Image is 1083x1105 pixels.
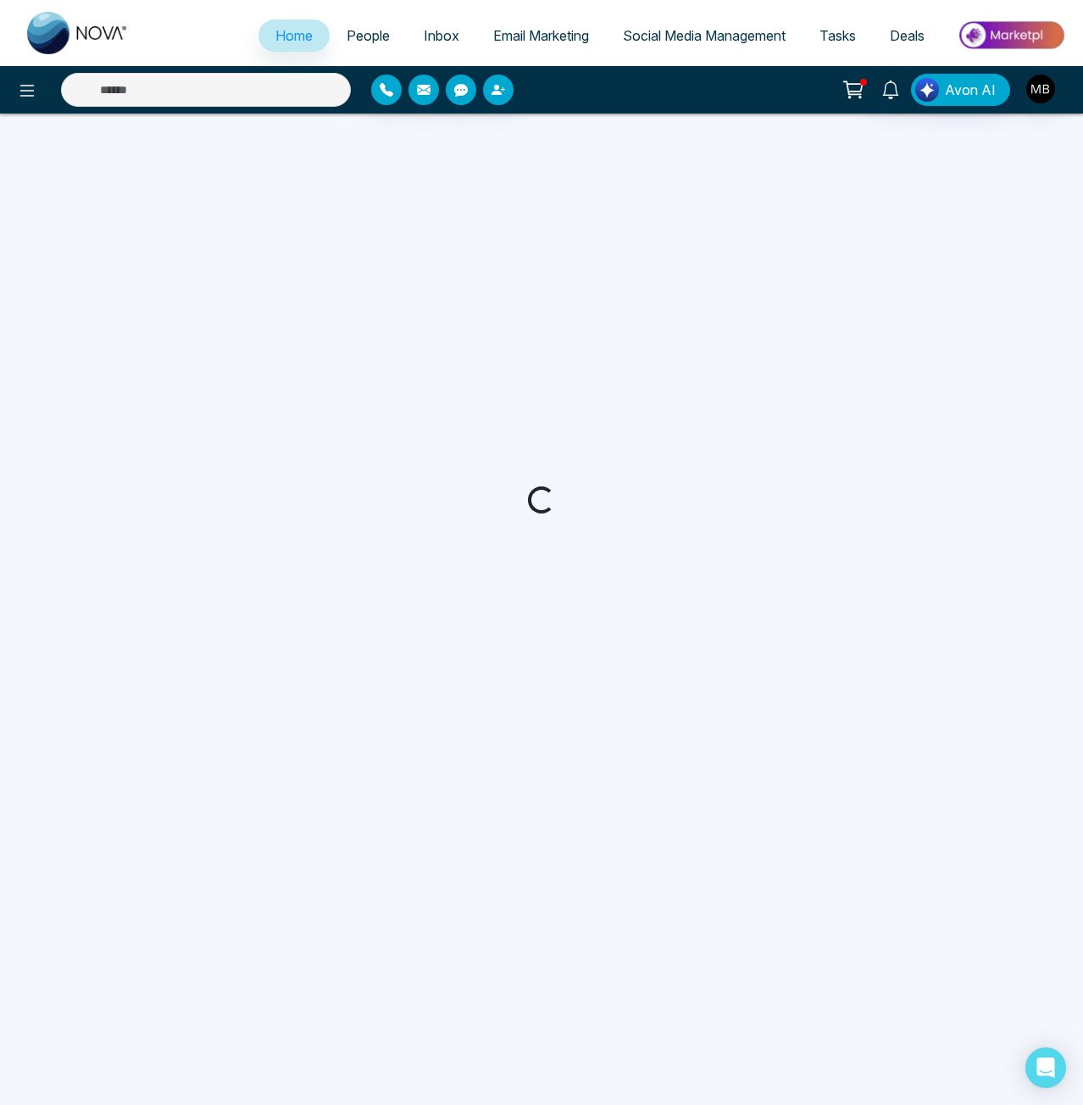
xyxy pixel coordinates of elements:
a: Tasks [803,19,873,52]
span: Tasks [819,27,856,44]
span: Deals [890,27,925,44]
span: Inbox [424,27,459,44]
a: Deals [873,19,941,52]
button: Avon AI [911,74,1010,106]
img: Nova CRM Logo [27,12,129,54]
span: Avon AI [945,80,996,100]
a: People [330,19,407,52]
span: Home [275,27,313,44]
a: Inbox [407,19,476,52]
span: Email Marketing [493,27,589,44]
img: User Avatar [1026,75,1055,103]
span: People [347,27,390,44]
div: Open Intercom Messenger [1025,1047,1066,1088]
img: Market-place.gif [950,16,1073,54]
a: Home [258,19,330,52]
a: Social Media Management [606,19,803,52]
img: Lead Flow [915,78,939,102]
span: Social Media Management [623,27,786,44]
a: Email Marketing [476,19,606,52]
